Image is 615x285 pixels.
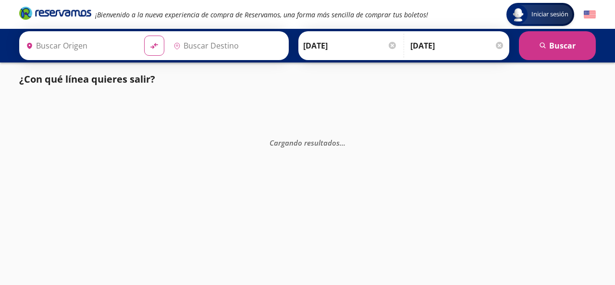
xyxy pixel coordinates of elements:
[303,34,397,58] input: Elegir Fecha
[19,6,91,20] i: Brand Logo
[344,137,345,147] span: .
[19,6,91,23] a: Brand Logo
[170,34,284,58] input: Buscar Destino
[410,34,504,58] input: Opcional
[22,34,136,58] input: Buscar Origen
[95,10,428,19] em: ¡Bienvenido a la nueva experiencia de compra de Reservamos, una forma más sencilla de comprar tus...
[528,10,572,19] span: Iniciar sesión
[342,137,344,147] span: .
[584,9,596,21] button: English
[270,137,345,147] em: Cargando resultados
[19,72,155,87] p: ¿Con qué línea quieres salir?
[519,31,596,60] button: Buscar
[340,137,342,147] span: .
